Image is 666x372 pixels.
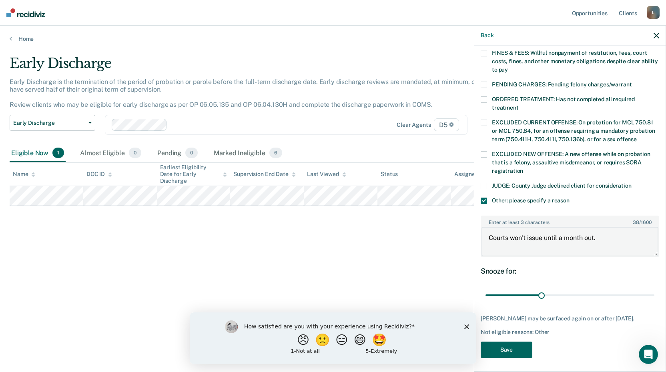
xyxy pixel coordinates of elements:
[633,220,651,225] span: / 1600
[10,78,507,109] p: Early Discharge is the termination of the period of probation or parole before the full-term disc...
[307,171,346,178] div: Last Viewed
[397,122,431,128] div: Clear agents
[190,312,476,364] iframe: Survey by Kim from Recidiviz
[492,96,635,111] span: ORDERED TREATMENT: Has not completed all required treatment
[13,171,35,178] div: Name
[434,118,459,131] span: D5
[10,35,656,42] a: Home
[10,55,509,78] div: Early Discharge
[639,345,658,364] iframe: Intercom live chat
[129,148,141,158] span: 0
[633,220,639,225] span: 38
[52,148,64,158] span: 1
[481,329,659,336] div: Not eligible reasons: Other
[481,315,659,322] div: [PERSON_NAME] may be surfaced again on or after [DATE].
[492,151,650,174] span: EXCLUDED NEW OFFENSE: A new offense while on probation that is a felony, assaultive misdemeanor, ...
[212,144,284,162] div: Marked Ineligible
[481,216,658,225] label: Enter at least 3 characters
[492,182,632,189] span: JUDGE: County Judge declined client for consideration
[481,227,658,256] textarea: Courts won't issue until a month out.
[492,81,632,88] span: PENDING CHARGES: Pending felony charges/warrant
[86,171,112,178] div: DOC ID
[492,50,658,73] span: FINES & FEES: Willful nonpayment of restitution, fees, court costs, fines, and other monetary obl...
[13,120,85,126] span: Early Discharge
[492,197,570,204] span: Other: please specify a reason
[492,119,655,142] span: EXCLUDED CURRENT OFFENSE: On probation for MCL 750.81 or MCL 750.84, for an offense requiring a m...
[381,171,398,178] div: Status
[10,144,66,162] div: Eligible Now
[78,144,143,162] div: Almost Eligible
[185,148,198,158] span: 0
[156,144,199,162] div: Pending
[647,6,660,19] div: L
[481,267,659,276] div: Snooze for:
[269,148,282,158] span: 6
[6,8,45,17] img: Recidiviz
[160,164,227,184] div: Earliest Eligibility Date for Early Discharge
[481,32,493,39] button: Back
[233,171,295,178] div: Supervision End Date
[481,342,532,358] button: Save
[454,171,492,178] div: Assigned to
